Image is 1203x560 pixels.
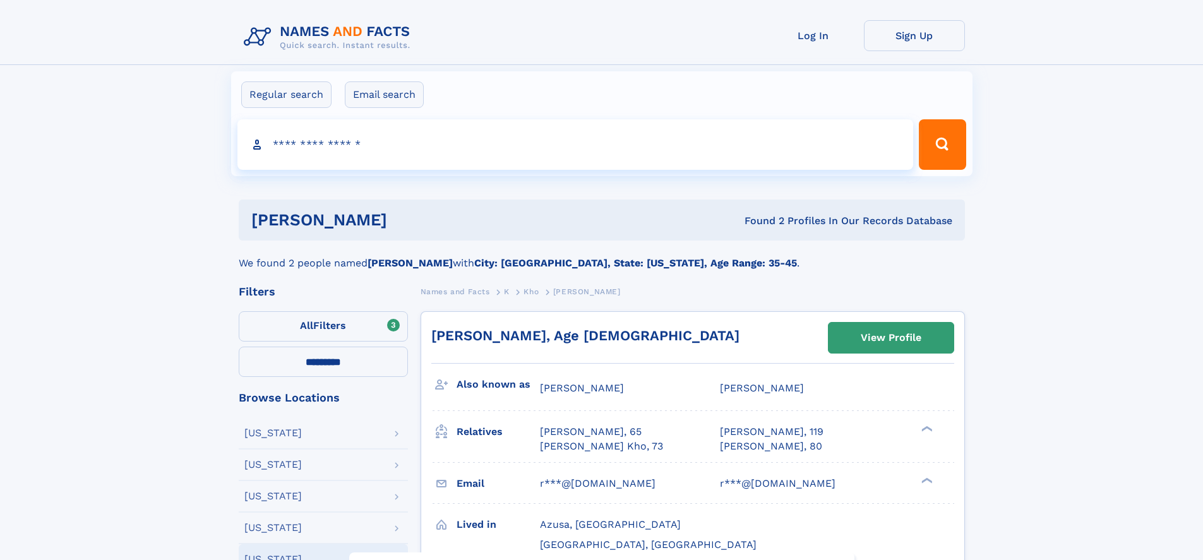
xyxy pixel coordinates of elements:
[244,460,302,470] div: [US_STATE]
[251,212,566,228] h1: [PERSON_NAME]
[720,477,835,489] span: r***@[DOMAIN_NAME]
[239,311,408,342] label: Filters
[237,119,914,170] input: search input
[239,286,408,297] div: Filters
[504,283,510,299] a: K
[457,421,540,443] h3: Relatives
[457,473,540,494] h3: Email
[540,518,681,530] span: Azusa, [GEOGRAPHIC_DATA]
[553,287,621,296] span: [PERSON_NAME]
[918,476,933,484] div: ❯
[239,20,421,54] img: Logo Names and Facts
[244,491,302,501] div: [US_STATE]
[918,425,933,433] div: ❯
[241,81,332,108] label: Regular search
[244,428,302,438] div: [US_STATE]
[244,523,302,533] div: [US_STATE]
[457,514,540,535] h3: Lived in
[345,81,424,108] label: Email search
[431,328,739,343] a: [PERSON_NAME], Age [DEMOGRAPHIC_DATA]
[566,214,952,228] div: Found 2 Profiles In Our Records Database
[864,20,965,51] a: Sign Up
[861,323,921,352] div: View Profile
[239,392,408,403] div: Browse Locations
[540,477,655,489] span: r***@[DOMAIN_NAME]
[720,382,804,394] span: [PERSON_NAME]
[540,382,624,394] span: [PERSON_NAME]
[239,241,965,271] div: We found 2 people named with .
[457,374,540,395] h3: Also known as
[540,439,663,453] a: [PERSON_NAME] Kho, 73
[720,425,823,439] a: [PERSON_NAME], 119
[524,283,539,299] a: Kho
[300,319,313,331] span: All
[540,539,757,551] span: [GEOGRAPHIC_DATA], [GEOGRAPHIC_DATA]
[919,119,966,170] button: Search Button
[829,323,954,353] a: View Profile
[524,287,539,296] span: Kho
[368,257,453,269] b: [PERSON_NAME]
[474,257,797,269] b: City: [GEOGRAPHIC_DATA], State: [US_STATE], Age Range: 35-45
[504,287,510,296] span: K
[421,283,490,299] a: Names and Facts
[720,439,822,453] a: [PERSON_NAME], 80
[540,425,642,439] a: [PERSON_NAME], 65
[763,20,864,51] a: Log In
